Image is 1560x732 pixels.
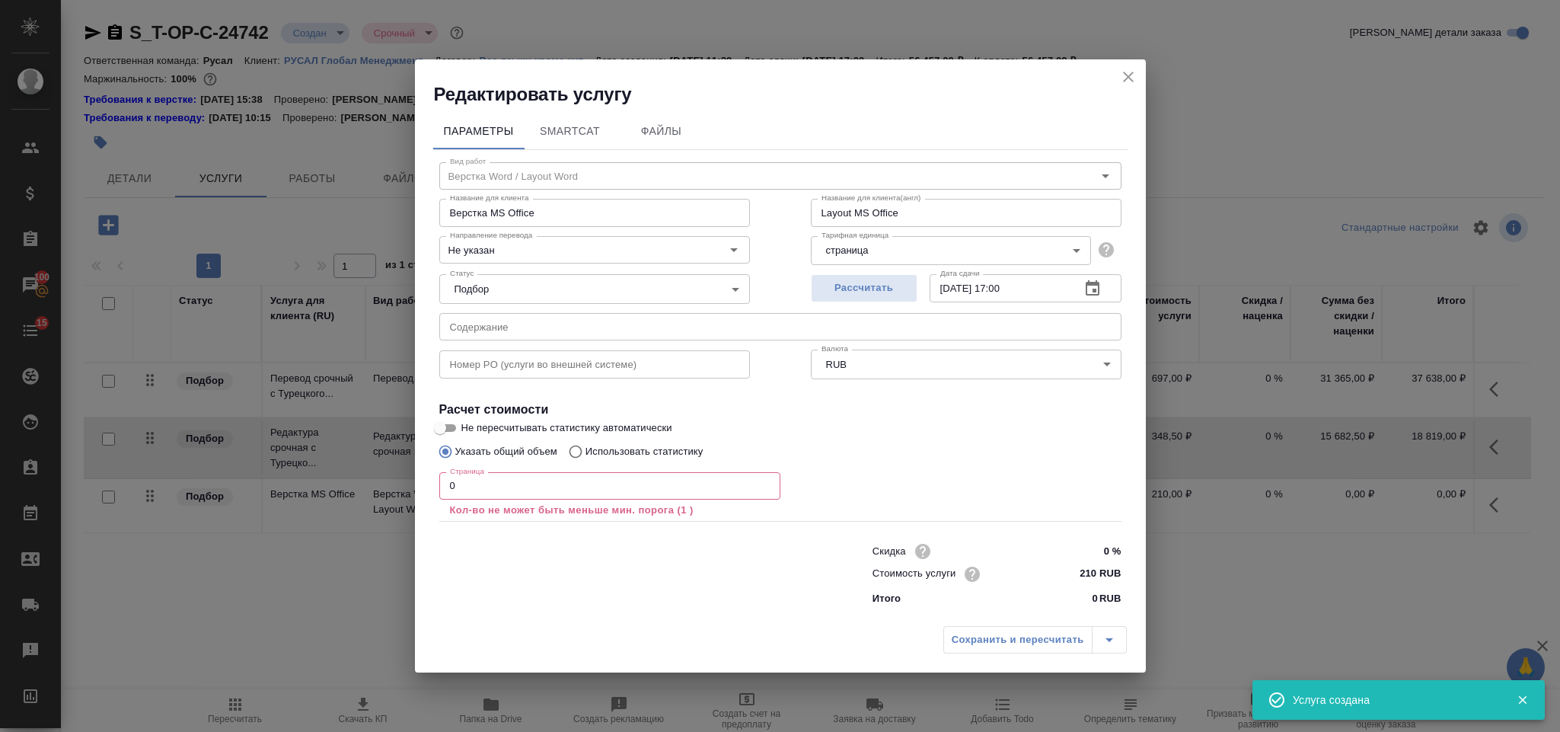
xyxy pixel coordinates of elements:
p: Указать общий объем [455,444,557,459]
div: Услуга создана [1293,692,1494,708]
p: Кол-во не может быть меньше мин. порога (1 ) [450,503,770,518]
p: Скидка [873,544,906,559]
h4: Расчет стоимости [439,401,1121,419]
span: Параметры [442,122,515,141]
button: close [1117,66,1140,88]
button: Подбор [450,283,494,296]
button: страница [821,244,873,257]
p: Использовать статистику [585,444,703,459]
span: Файлы [625,122,698,141]
p: Стоимость услуги [873,566,956,581]
span: SmartCat [534,122,607,141]
p: 0 [1093,591,1098,606]
span: Рассчитать [819,280,909,297]
div: RUB [811,350,1121,379]
input: ✎ Введи что-нибудь [1064,563,1121,585]
button: Рассчитать [811,274,917,302]
div: страница [811,236,1091,265]
p: RUB [1099,591,1121,606]
h2: Редактировать услугу [434,82,1146,107]
button: Open [723,239,745,261]
div: split button [943,626,1127,654]
div: Подбор [439,274,750,303]
button: Закрыть [1507,693,1538,707]
p: Итого [873,591,901,606]
button: RUB [821,358,851,371]
span: Не пересчитывать статистику автоматически [461,420,672,436]
input: ✎ Введи что-нибудь [1064,540,1121,562]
